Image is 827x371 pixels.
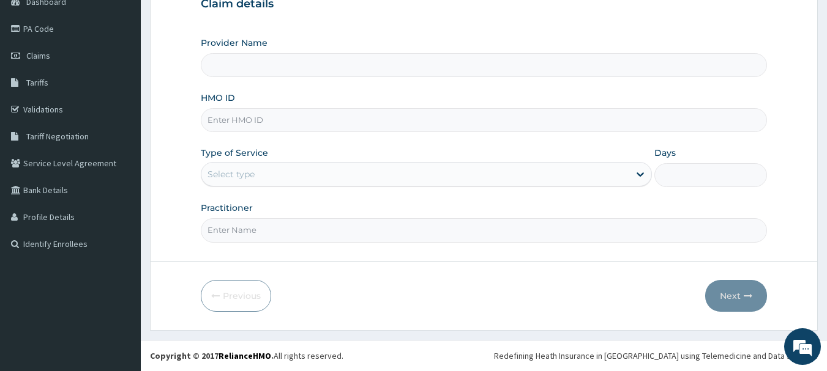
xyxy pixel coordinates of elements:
[201,108,768,132] input: Enter HMO ID
[201,280,271,312] button: Previous
[26,131,89,142] span: Tariff Negotiation
[26,50,50,61] span: Claims
[201,202,253,214] label: Practitioner
[705,280,767,312] button: Next
[201,147,268,159] label: Type of Service
[26,77,48,88] span: Tariffs
[654,147,676,159] label: Days
[201,92,235,104] label: HMO ID
[201,37,268,49] label: Provider Name
[208,168,255,180] div: Select type
[150,350,274,361] strong: Copyright © 2017 .
[201,218,768,242] input: Enter Name
[494,350,818,362] div: Redefining Heath Insurance in [GEOGRAPHIC_DATA] using Telemedicine and Data Science!
[219,350,271,361] a: RelianceHMO
[141,340,827,371] footer: All rights reserved.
